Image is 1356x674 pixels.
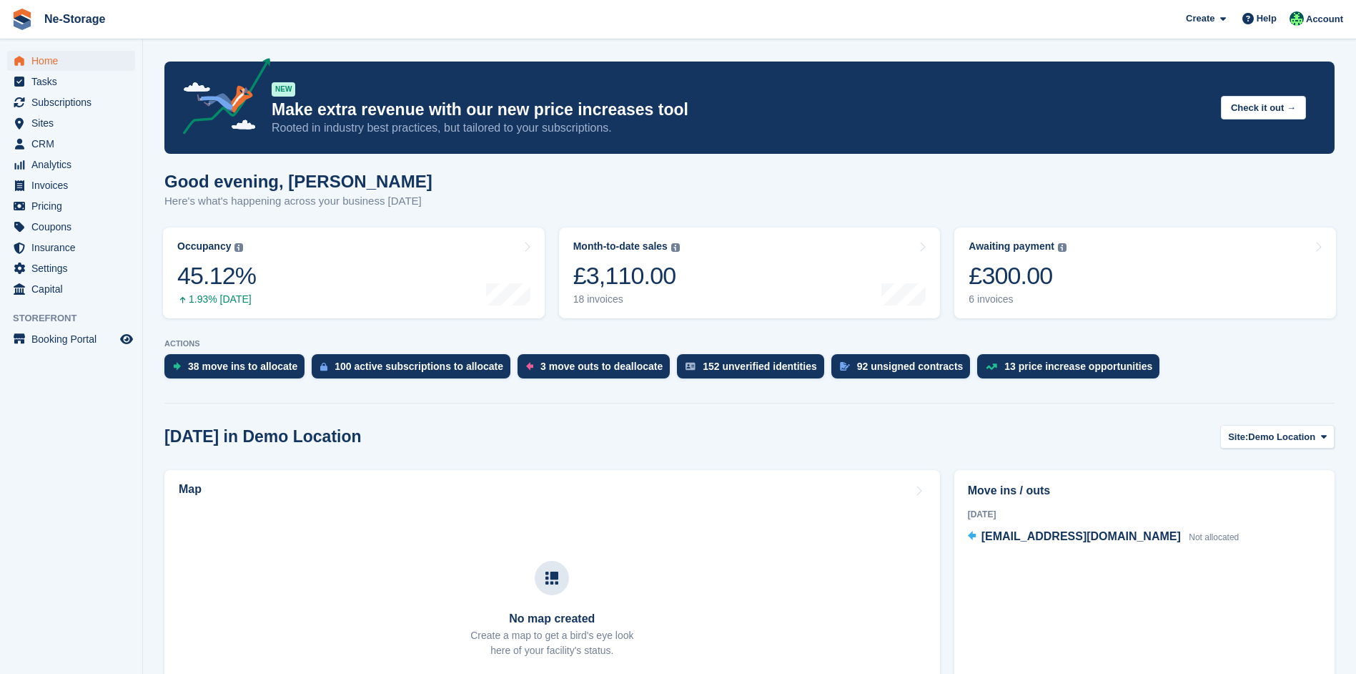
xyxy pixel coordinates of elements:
img: icon-info-grey-7440780725fd019a000dd9b08b2336e03edf1995a4989e88bcd33f0948082b44.svg [671,243,680,252]
span: Analytics [31,155,117,175]
div: 100 active subscriptions to allocate [335,361,503,372]
a: menu [7,113,135,133]
p: Create a map to get a bird's eye look here of your facility's status. [470,628,633,658]
span: Insurance [31,238,117,258]
p: ACTIONS [164,339,1335,348]
img: active_subscription_to_allocate_icon-d502201f5373d7db506a760aba3b589e785aa758c864c3986d89f69b8ff3... [320,362,327,371]
a: menu [7,92,135,112]
div: 3 move outs to deallocate [540,361,663,372]
span: Demo Location [1248,430,1315,444]
a: menu [7,258,135,278]
a: 100 active subscriptions to allocate [312,354,518,386]
a: menu [7,51,135,71]
h2: Map [179,483,202,496]
span: Booking Portal [31,329,117,349]
h3: No map created [470,612,633,625]
a: [EMAIL_ADDRESS][DOMAIN_NAME] Not allocated [968,528,1239,547]
div: 6 invoices [969,293,1067,306]
a: Month-to-date sales £3,110.00 18 invoices [559,228,941,318]
a: 92 unsigned contracts [831,354,978,386]
a: menu [7,279,135,299]
img: icon-info-grey-7440780725fd019a000dd9b08b2336e03edf1995a4989e88bcd33f0948082b44.svg [234,243,243,252]
div: Awaiting payment [969,240,1054,253]
div: 45.12% [177,261,256,290]
button: Site: Demo Location [1220,425,1335,449]
span: Account [1306,12,1343,26]
img: price_increase_opportunities-93ffe204e8149a01c8c9dc8f82e8f89637d9d84a8eef4429ea346261dce0b2c0.svg [986,363,997,370]
span: Tasks [31,72,117,92]
div: 18 invoices [573,293,680,306]
span: CRM [31,134,117,154]
div: 1.93% [DATE] [177,293,256,306]
span: Capital [31,279,117,299]
img: map-icn-33ee37083ee616e46c38cad1a60f524a97daa1e2b2c8c0bc3eb3415660979fc1.svg [545,572,558,585]
button: Check it out → [1221,96,1306,119]
a: menu [7,155,135,175]
span: Site: [1228,430,1248,444]
span: Home [31,51,117,71]
img: move_ins_to_allocate_icon-fdf77a2bb77ea45bf5b3d319d69a93e2d87916cf1d5bf7949dd705db3b84f3ca.svg [173,362,181,371]
div: 13 price increase opportunities [1004,361,1152,372]
div: Month-to-date sales [573,240,668,253]
img: price-adjustments-announcement-icon-8257ccfd72463d97f412b2fc003d46551f7dbcb40ab6d574587a9cd5c0d94... [171,58,271,140]
a: 3 move outs to deallocate [518,354,677,386]
a: menu [7,72,135,92]
span: Coupons [31,217,117,237]
span: Create [1186,11,1214,26]
img: verify_identity-adf6edd0f0f0b5bbfe63781bf79b02c33cf7c696d77639b501bdc392416b5a36.svg [686,362,696,371]
span: Help [1257,11,1277,26]
span: Subscriptions [31,92,117,112]
img: Jay Johal [1290,11,1304,26]
p: Rooted in industry best practices, but tailored to your subscriptions. [272,120,1209,136]
a: Awaiting payment £300.00 6 invoices [954,228,1336,318]
div: 38 move ins to allocate [188,361,297,372]
span: Not allocated [1189,532,1239,542]
a: menu [7,196,135,216]
div: £3,110.00 [573,261,680,290]
a: Preview store [118,331,135,348]
span: [EMAIL_ADDRESS][DOMAIN_NAME] [981,530,1181,542]
img: stora-icon-8386f47178a22dfd0bd8f6a31ec36ba5ce8667c1dd55bd0f319d3a0aa187defe.svg [11,9,33,30]
a: menu [7,134,135,154]
a: 13 price increase opportunities [977,354,1167,386]
a: menu [7,238,135,258]
a: 38 move ins to allocate [164,354,312,386]
h2: [DATE] in Demo Location [164,427,362,446]
a: 152 unverified identities [677,354,831,386]
span: Pricing [31,196,117,216]
p: Here's what's happening across your business [DATE] [164,193,432,210]
a: menu [7,175,135,195]
h2: Move ins / outs [968,482,1321,499]
a: Ne-Storage [39,7,111,31]
img: move_outs_to_deallocate_icon-f764333ba52eb49d3ac5e1228854f67142a1ed5810a6f6cc68b1a99e826820c5.svg [526,362,533,371]
div: 92 unsigned contracts [857,361,964,372]
a: Occupancy 45.12% 1.93% [DATE] [163,228,545,318]
span: Sites [31,113,117,133]
span: Settings [31,258,117,278]
div: Occupancy [177,240,231,253]
div: NEW [272,82,295,97]
img: icon-info-grey-7440780725fd019a000dd9b08b2336e03edf1995a4989e88bcd33f0948082b44.svg [1058,243,1067,252]
div: £300.00 [969,261,1067,290]
div: [DATE] [968,508,1321,521]
h1: Good evening, [PERSON_NAME] [164,172,432,191]
span: Storefront [13,311,142,326]
img: contract_signature_icon-13c848040528278c33f63329250d36e43548de30e8caae1d1a13099fd9432cc5.svg [840,362,850,371]
span: Invoices [31,175,117,195]
a: menu [7,217,135,237]
p: Make extra revenue with our new price increases tool [272,99,1209,120]
a: menu [7,329,135,349]
div: 152 unverified identities [703,361,817,372]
